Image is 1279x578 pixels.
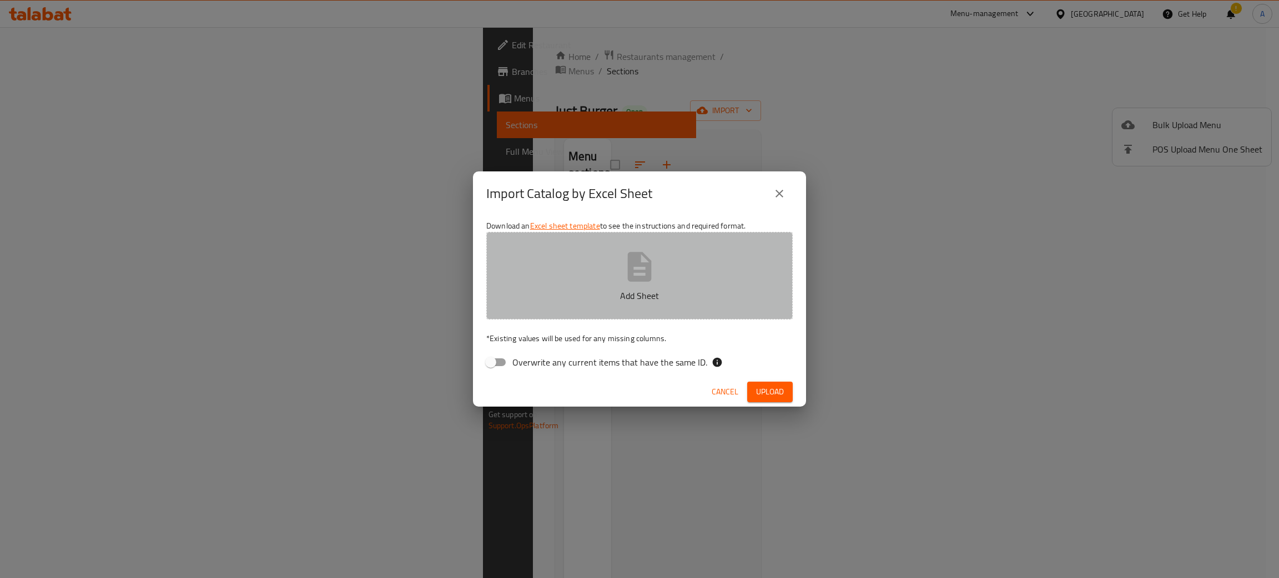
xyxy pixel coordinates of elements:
[747,382,793,402] button: Upload
[530,219,600,233] a: Excel sheet template
[707,382,743,402] button: Cancel
[712,357,723,368] svg: If the overwrite option isn't selected, then the items that match an existing ID will be ignored ...
[486,185,652,202] h2: Import Catalog by Excel Sheet
[486,232,793,320] button: Add Sheet
[503,289,776,302] p: Add Sheet
[766,180,793,207] button: close
[756,385,784,399] span: Upload
[473,216,806,377] div: Download an to see the instructions and required format.
[712,385,738,399] span: Cancel
[512,356,707,369] span: Overwrite any current items that have the same ID.
[486,333,793,344] p: Existing values will be used for any missing columns.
